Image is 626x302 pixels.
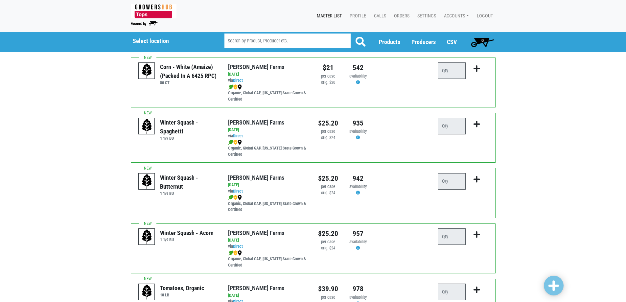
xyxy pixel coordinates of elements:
[133,37,208,45] h5: Select location
[318,294,338,301] div: per case
[160,292,204,297] h6: 18 LB
[139,284,155,300] img: placeholder-variety-43d6402dacf2d531de610a020419775a.svg
[412,10,439,22] a: Settings
[348,118,368,128] div: 935
[349,295,367,300] span: availability
[344,10,369,22] a: Profile
[160,173,218,191] div: Winter Squash - Butternut
[233,133,243,138] a: Direct
[349,74,367,79] span: availability
[238,195,242,200] img: map_marker-0e94453035b3232a4d21701695807de9.png
[228,174,284,181] a: [PERSON_NAME] Farms
[228,84,308,103] div: Organic, Global GAP, [US_STATE] State Grown & Certified
[160,62,218,80] div: Corn - White (Amaize) (Packed in a 6425 RPC)
[160,136,218,141] h6: 1 1/9 BU
[318,190,338,196] div: orig. $24
[228,237,308,244] div: [DATE]
[349,129,367,134] span: availability
[318,118,338,128] div: $25.20
[228,84,233,90] img: leaf-e5c59151409436ccce96b2ca1b28e03c.png
[318,173,338,184] div: $25.20
[348,62,368,73] div: 542
[349,184,367,189] span: availability
[228,78,308,84] div: via
[349,239,367,244] span: availability
[369,10,389,22] a: Calls
[379,38,400,45] a: Products
[228,229,284,236] a: [PERSON_NAME] Farms
[233,244,243,249] a: Direct
[228,292,308,299] div: [DATE]
[160,191,218,196] h6: 1 1/9 BU
[318,284,338,294] div: $39.90
[160,237,214,242] h6: 1 1/9 BU
[139,63,155,79] img: placeholder-variety-43d6402dacf2d531de610a020419775a.svg
[228,182,308,188] div: [DATE]
[318,184,338,190] div: per case
[438,118,466,134] input: Qty
[228,195,308,213] div: Organic, Global GAP, [US_STATE] State Grown & Certified
[238,84,242,90] img: map_marker-0e94453035b3232a4d21701695807de9.png
[468,35,497,49] a: 0
[233,195,238,200] img: safety-e55c860ca8c00a9c171001a62a92dabd.png
[139,118,155,135] img: placeholder-variety-43d6402dacf2d531de610a020419775a.svg
[318,80,338,86] div: orig. $20
[318,228,338,239] div: $25.20
[348,173,368,184] div: 942
[228,133,308,139] div: via
[411,38,436,45] a: Producers
[238,250,242,256] img: map_marker-0e94453035b3232a4d21701695807de9.png
[318,135,338,141] div: orig. $24
[228,285,284,291] a: [PERSON_NAME] Farms
[160,228,214,237] div: Winter Squash - Acorn
[318,245,338,251] div: orig. $24
[238,140,242,145] img: map_marker-0e94453035b3232a4d21701695807de9.png
[348,228,368,239] div: 957
[438,173,466,190] input: Qty
[139,174,155,190] img: placeholder-variety-43d6402dacf2d531de610a020419775a.svg
[438,62,466,79] input: Qty
[160,118,218,136] div: Winter Squash - Spaghetti
[228,244,308,250] div: via
[228,63,284,70] a: [PERSON_NAME] Farms
[447,38,457,45] a: CSV
[318,239,338,245] div: per case
[348,284,368,294] div: 978
[228,195,233,200] img: leaf-e5c59151409436ccce96b2ca1b28e03c.png
[131,21,158,26] img: Powered by Big Wheelbarrow
[228,139,308,158] div: Organic, Global GAP, [US_STATE] State Grown & Certified
[228,119,284,126] a: [PERSON_NAME] Farms
[228,250,308,268] div: Organic, Global GAP, [US_STATE] State Grown & Certified
[228,250,233,256] img: leaf-e5c59151409436ccce96b2ca1b28e03c.png
[312,10,344,22] a: Master List
[228,188,308,195] div: via
[233,140,238,145] img: safety-e55c860ca8c00a9c171001a62a92dabd.png
[160,80,218,85] h6: 50 CT
[438,228,466,245] input: Qty
[139,229,155,245] img: placeholder-variety-43d6402dacf2d531de610a020419775a.svg
[228,127,308,133] div: [DATE]
[160,284,204,292] div: Tomatoes, Organic
[224,34,351,48] input: Search by Product, Producer etc.
[439,10,472,22] a: Accounts
[233,84,238,90] img: safety-e55c860ca8c00a9c171001a62a92dabd.png
[438,284,466,300] input: Qty
[228,71,308,78] div: [DATE]
[228,140,233,145] img: leaf-e5c59151409436ccce96b2ca1b28e03c.png
[389,10,412,22] a: Orders
[233,250,238,256] img: safety-e55c860ca8c00a9c171001a62a92dabd.png
[318,73,338,80] div: per case
[318,128,338,135] div: per case
[481,38,484,43] span: 0
[318,62,338,73] div: $21
[131,4,176,18] img: 279edf242af8f9d49a69d9d2afa010fb.png
[233,78,243,83] a: Direct
[472,10,496,22] a: Logout
[233,189,243,194] a: Direct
